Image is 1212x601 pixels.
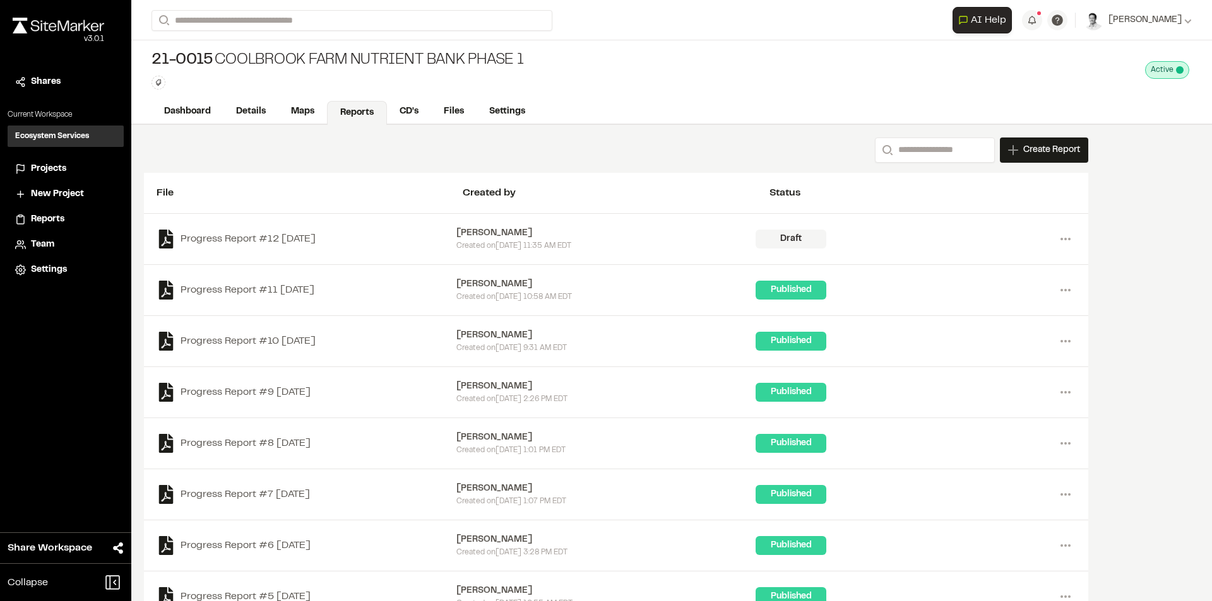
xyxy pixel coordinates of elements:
span: Shares [31,75,61,89]
span: Reports [31,213,64,226]
div: [PERSON_NAME] [456,226,756,240]
a: Progress Report #10 [DATE] [157,332,456,351]
div: Published [756,536,826,555]
a: Reports [327,101,387,125]
span: New Project [31,187,84,201]
p: Current Workspace [8,109,124,120]
div: Published [756,383,826,402]
span: Active [1151,64,1173,76]
a: Progress Report #8 [DATE] [157,434,456,453]
button: [PERSON_NAME] [1083,10,1192,30]
div: Created on [DATE] 9:31 AM EDT [456,342,756,354]
button: Search [151,10,174,31]
div: [PERSON_NAME] [456,277,756,291]
div: [PERSON_NAME] [456,482,756,496]
a: Progress Report #9 [DATE] [157,383,456,402]
span: Share Workspace [8,540,92,556]
span: Create Report [1023,143,1080,157]
img: User [1083,10,1103,30]
a: Details [223,100,278,124]
span: 21-0015 [151,50,212,71]
span: Collapse [8,575,48,590]
div: Status [769,185,1076,201]
img: rebrand.png [13,18,104,33]
div: [PERSON_NAME] [456,329,756,342]
a: Team [15,238,116,252]
a: Shares [15,75,116,89]
a: Files [431,100,477,124]
div: [PERSON_NAME] [456,380,756,394]
a: Progress Report #7 [DATE] [157,485,456,504]
div: [PERSON_NAME] [456,533,756,547]
a: Settings [477,100,538,124]
div: Published [756,485,826,504]
a: Settings [15,263,116,277]
a: New Project [15,187,116,201]
span: This project is active and counting against your active project count. [1176,66,1184,74]
div: Created on [DATE] 11:35 AM EDT [456,240,756,252]
button: Open AI Assistant [953,7,1012,33]
span: Team [31,238,54,252]
h3: Ecosystem Services [15,131,89,142]
div: Created on [DATE] 2:26 PM EDT [456,394,756,405]
span: Settings [31,263,67,277]
div: Created on [DATE] 1:07 PM EDT [456,496,756,507]
div: This project is active and counting against your active project count. [1145,61,1189,79]
a: Reports [15,213,116,226]
button: Edit Tags [151,76,165,90]
a: Progress Report #6 [DATE] [157,536,456,555]
span: [PERSON_NAME] [1108,13,1182,27]
div: [PERSON_NAME] [456,584,756,598]
div: Published [756,281,826,300]
div: Open AI Assistant [953,7,1017,33]
div: Created on [DATE] 1:01 PM EDT [456,445,756,456]
div: Created by [463,185,769,201]
a: Projects [15,162,116,176]
div: Created on [DATE] 3:28 PM EDT [456,547,756,558]
div: Oh geez...please don't... [13,33,104,45]
a: CD's [387,100,431,124]
a: Maps [278,100,327,124]
div: File [157,185,463,201]
a: Dashboard [151,100,223,124]
div: Created on [DATE] 10:58 AM EDT [456,291,756,303]
div: [PERSON_NAME] [456,431,756,445]
button: Search [875,137,898,163]
div: Published [756,332,826,351]
span: Projects [31,162,66,176]
div: Published [756,434,826,453]
div: Draft [756,230,826,248]
div: Coolbrook Farm Nutrient Bank Phase 1 [151,50,524,71]
a: Progress Report #11 [DATE] [157,281,456,300]
span: AI Help [971,13,1006,28]
a: Progress Report #12 [DATE] [157,230,456,248]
